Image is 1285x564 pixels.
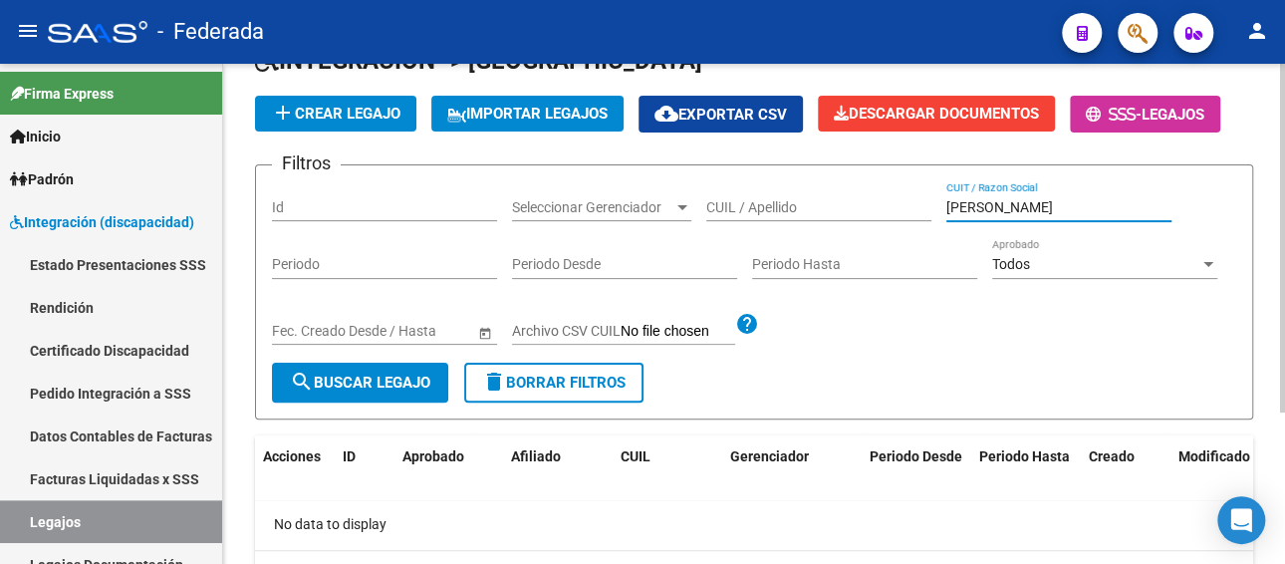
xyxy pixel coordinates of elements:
span: Crear Legajo [271,105,400,123]
span: Firma Express [10,83,114,105]
span: Integración (discapacidad) [10,211,194,233]
span: Buscar Legajo [290,374,430,392]
span: Periodo Desde [870,448,962,464]
span: Gerenciador [730,448,809,464]
datatable-header-cell: Gerenciador [722,435,862,501]
span: Todos [992,256,1030,272]
datatable-header-cell: Acciones [255,435,335,501]
mat-icon: cloud_download [654,102,678,126]
span: Acciones [263,448,321,464]
span: Seleccionar Gerenciador [512,199,673,216]
button: Borrar Filtros [464,363,643,403]
span: Descargar Documentos [834,105,1039,123]
input: Archivo CSV CUIL [621,323,735,341]
span: Afiliado [511,448,561,464]
datatable-header-cell: Periodo Hasta [971,435,1081,501]
span: CUIL [621,448,650,464]
mat-icon: add [271,101,295,125]
span: Legajos [1142,106,1204,124]
button: Buscar Legajo [272,363,448,403]
span: IMPORTAR LEGAJOS [447,105,608,123]
span: - Federada [157,10,264,54]
button: Open calendar [474,322,495,343]
datatable-header-cell: Periodo Desde [862,435,971,501]
span: Exportar CSV [654,106,787,124]
span: Creado [1089,448,1135,464]
span: Padrón [10,168,74,190]
datatable-header-cell: CUIL [613,435,722,501]
span: Modificado [1178,448,1250,464]
mat-icon: delete [482,370,506,394]
span: Periodo Hasta [979,448,1070,464]
button: Descargar Documentos [818,96,1055,132]
span: ID [343,448,356,464]
input: Fecha inicio [272,323,345,340]
span: - [1086,106,1142,124]
button: Crear Legajo [255,96,416,132]
div: Open Intercom Messenger [1217,496,1265,544]
mat-icon: menu [16,19,40,43]
button: Exportar CSV [639,96,803,133]
datatable-header-cell: Aprobado [394,435,474,501]
datatable-header-cell: Modificado [1170,435,1260,501]
button: IMPORTAR LEGAJOS [431,96,624,132]
div: No data to display [255,500,1252,550]
mat-icon: search [290,370,314,394]
datatable-header-cell: Creado [1081,435,1170,501]
input: Fecha fin [362,323,459,340]
span: Archivo CSV CUIL [512,323,621,339]
mat-icon: person [1245,19,1269,43]
datatable-header-cell: ID [335,435,394,501]
mat-icon: help [735,312,759,336]
h3: Filtros [272,149,341,177]
button: -Legajos [1070,96,1220,133]
span: Inicio [10,126,61,147]
span: Borrar Filtros [482,374,626,392]
span: Aprobado [402,448,464,464]
datatable-header-cell: Afiliado [503,435,613,501]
